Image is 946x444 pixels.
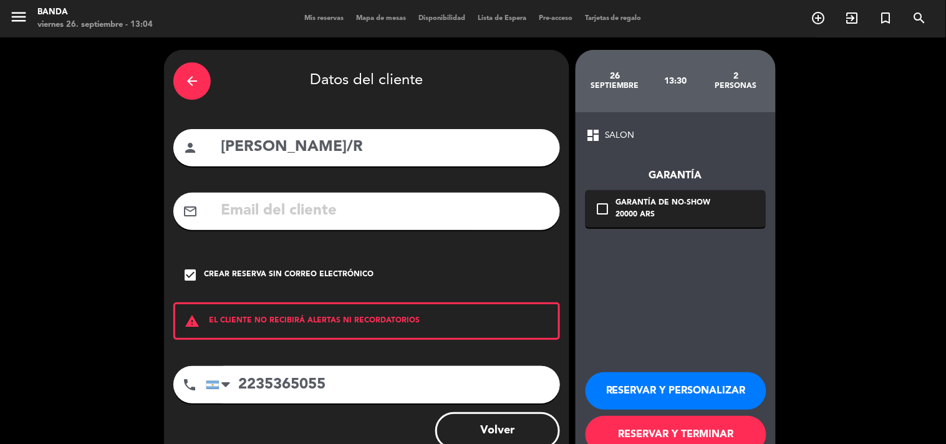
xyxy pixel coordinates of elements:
span: Lista de Espera [471,15,533,22]
i: arrow_back [185,74,200,89]
div: Crear reserva sin correo electrónico [204,269,374,281]
span: Mapa de mesas [350,15,412,22]
div: Datos del cliente [173,59,560,103]
i: person [183,140,198,155]
div: Garantía de no-show [616,197,711,210]
i: phone [182,377,197,392]
input: Email del cliente [220,198,551,224]
span: Pre-acceso [533,15,579,22]
div: 20000 ARS [616,209,711,221]
input: Número de teléfono... [206,366,560,403]
div: Garantía [586,168,766,184]
i: check_box [183,268,198,282]
span: SALON [605,128,635,143]
i: turned_in_not [879,11,894,26]
i: warning [175,314,209,329]
i: menu [9,7,28,26]
div: 26 [585,71,645,81]
div: EL CLIENTE NO RECIBIRÁ ALERTAS NI RECORDATORIOS [173,302,560,340]
span: dashboard [586,128,601,143]
i: exit_to_app [845,11,860,26]
span: Tarjetas de regalo [579,15,648,22]
span: Disponibilidad [412,15,471,22]
div: septiembre [585,81,645,91]
i: add_circle_outline [811,11,826,26]
i: check_box_outline_blank [595,201,610,216]
div: Banda [37,6,153,19]
i: search [912,11,927,26]
div: Argentina: +54 [206,367,235,403]
input: Nombre del cliente [220,135,551,160]
button: RESERVAR Y PERSONALIZAR [586,372,766,410]
button: menu [9,7,28,31]
span: Mis reservas [298,15,350,22]
div: personas [706,81,766,91]
div: viernes 26. septiembre - 13:04 [37,19,153,31]
div: 13:30 [645,59,706,103]
div: 2 [706,71,766,81]
i: mail_outline [183,204,198,219]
